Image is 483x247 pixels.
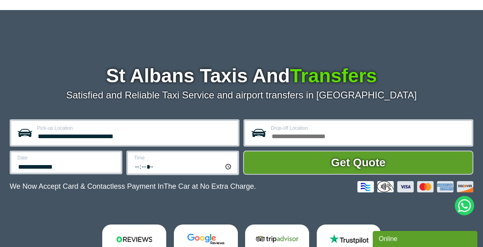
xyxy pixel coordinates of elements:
label: Date [17,155,116,160]
label: Drop-off Location [271,126,467,131]
span: Transfers [290,65,377,86]
label: Pick-up Location [37,126,233,131]
label: Time [134,155,233,160]
img: Credit And Debit Cards [357,181,473,192]
span: The Car at No Extra Charge. [164,182,256,190]
p: Satisfied and Reliable Taxi Service and airport transfers in [GEOGRAPHIC_DATA] [10,90,473,101]
img: Google [183,233,229,245]
img: Trustpilot [326,233,372,245]
img: Reviews.io [111,233,157,245]
button: Get Quote [243,151,473,175]
p: We Now Accept Card & Contactless Payment In [10,182,256,191]
img: Tripadvisor [254,233,300,245]
iframe: chat widget [373,229,479,247]
h1: St Albans Taxis And [10,66,473,86]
